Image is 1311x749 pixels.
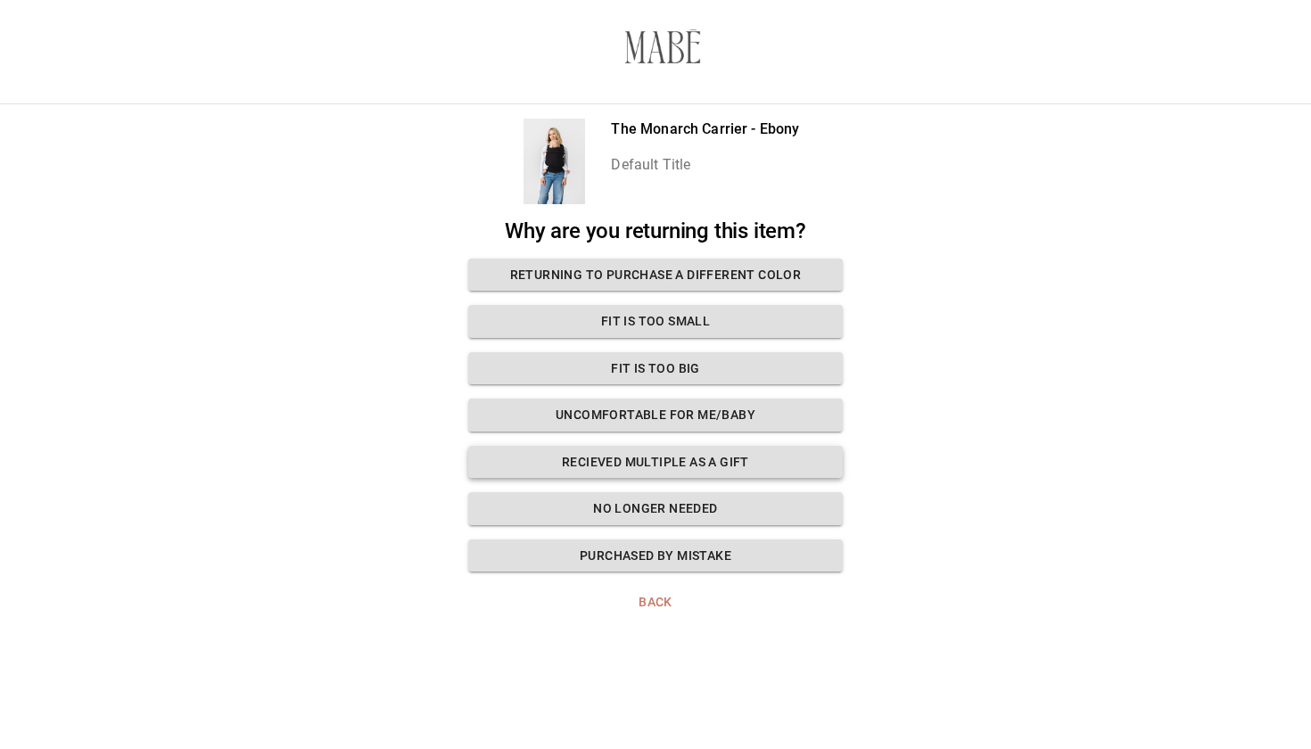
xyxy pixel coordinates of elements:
[468,259,843,292] button: Returning to purchase a different color
[468,352,843,385] button: Fit is too Big
[624,13,701,90] img: 3671f2-3.myshopify.com-a63cb35b-e478-4aa6-86b9-acdf2590cc8d
[468,305,843,338] button: Fit is too small
[468,586,843,619] button: Back
[468,399,843,432] button: Uncomfortable for me/baby
[468,218,843,244] h2: Why are you returning this item?
[468,446,843,479] button: Recieved multiple as a gift
[468,539,843,572] button: Purchased by mistake
[611,119,799,140] p: The Monarch Carrier - Ebony
[611,154,799,176] p: Default Title
[468,492,843,525] button: No longer needed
